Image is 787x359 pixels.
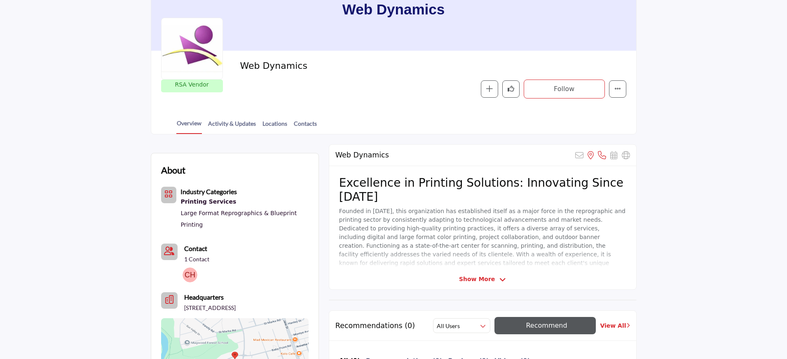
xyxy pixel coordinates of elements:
a: Contacts [293,119,317,134]
a: Large Format Reprographics & Blueprint Printing [180,210,297,228]
p: Founded in [DATE], this organization has established itself as a major force in the reprographic ... [339,207,626,276]
a: Industry Categories [180,189,237,195]
a: Link of redirect to contact page [161,244,178,260]
p: [STREET_ADDRESS] [184,304,236,312]
button: Recommend [494,317,596,334]
button: Like [502,80,520,98]
h2: About [161,163,185,177]
span: Show More [459,275,495,284]
a: Overview [176,119,202,134]
button: Headquarter icon [161,292,178,309]
b: Contact [184,244,207,252]
a: Activity & Updates [208,119,256,134]
b: Headquarters [184,292,224,302]
button: Contact-Employee Icon [161,244,178,260]
a: Contact [184,244,207,253]
div: Professional printing solutions, including large-format, digital, and offset printing for various... [180,197,308,207]
a: Locations [262,119,288,134]
h2: Excellence in Printing Solutions: Innovating Since [DATE] [339,176,626,204]
a: 1 Contact [184,255,209,263]
button: All Users [433,318,490,333]
a: Printing Services [180,197,308,207]
a: View All [600,321,630,330]
b: Industry Categories [180,188,237,195]
button: Follow [524,80,605,99]
h2: Web Dynamics [240,61,466,71]
h2: Recommendations (0) [335,321,415,330]
span: Recommend [526,321,567,329]
h2: Web Dynamics [335,151,389,160]
button: More details [609,80,626,98]
button: Category Icon [161,187,177,203]
img: Chris H. [183,267,197,282]
h2: All Users [437,322,460,330]
p: RSA Vendor [175,80,208,89]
